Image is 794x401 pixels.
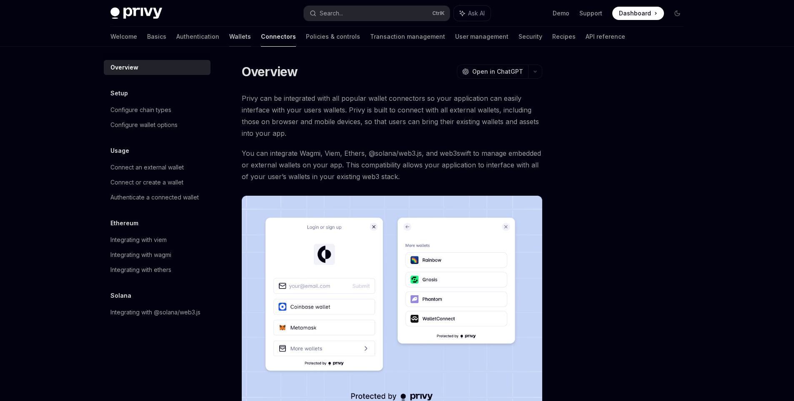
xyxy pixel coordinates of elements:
a: Integrating with viem [104,232,210,247]
a: Policies & controls [306,27,360,47]
div: Integrating with @solana/web3.js [110,307,200,317]
a: Connectors [261,27,296,47]
div: Integrating with wagmi [110,250,171,260]
a: Connect an external wallet [104,160,210,175]
a: Authenticate a connected wallet [104,190,210,205]
a: Connect or create a wallet [104,175,210,190]
span: Dashboard [619,9,651,17]
a: Configure wallet options [104,117,210,132]
h5: Ethereum [110,218,138,228]
a: Wallets [229,27,251,47]
a: Dashboard [612,7,664,20]
a: User management [455,27,508,47]
a: Configure chain types [104,102,210,117]
div: Configure wallet options [110,120,178,130]
img: dark logo [110,7,162,19]
h1: Overview [242,64,298,79]
h5: Solana [110,291,131,301]
a: Integrating with ethers [104,262,210,277]
span: Privy can be integrated with all popular wallet connectors so your application can easily interfa... [242,92,542,139]
div: Integrating with viem [110,235,167,245]
h5: Setup [110,88,128,98]
div: Connect an external wallet [110,162,184,172]
h5: Usage [110,146,129,156]
a: Basics [147,27,166,47]
span: You can integrate Wagmi, Viem, Ethers, @solana/web3.js, and web3swift to manage embedded or exter... [242,147,542,182]
button: Open in ChatGPT [457,65,528,79]
div: Connect or create a wallet [110,177,183,187]
div: Configure chain types [110,105,171,115]
div: Overview [110,62,138,72]
div: Search... [320,8,343,18]
a: Transaction management [370,27,445,47]
a: Support [579,9,602,17]
a: Overview [104,60,210,75]
div: Integrating with ethers [110,265,171,275]
button: Search...CtrlK [304,6,450,21]
a: Authentication [176,27,219,47]
a: Integrating with wagmi [104,247,210,262]
a: Welcome [110,27,137,47]
a: Recipes [552,27,576,47]
span: Ask AI [468,9,485,17]
span: Ctrl K [432,10,445,17]
button: Ask AI [454,6,491,21]
button: Toggle dark mode [671,7,684,20]
a: Security [518,27,542,47]
span: Open in ChatGPT [472,67,523,76]
a: Demo [553,9,569,17]
a: Integrating with @solana/web3.js [104,305,210,320]
a: API reference [586,27,625,47]
div: Authenticate a connected wallet [110,192,199,202]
